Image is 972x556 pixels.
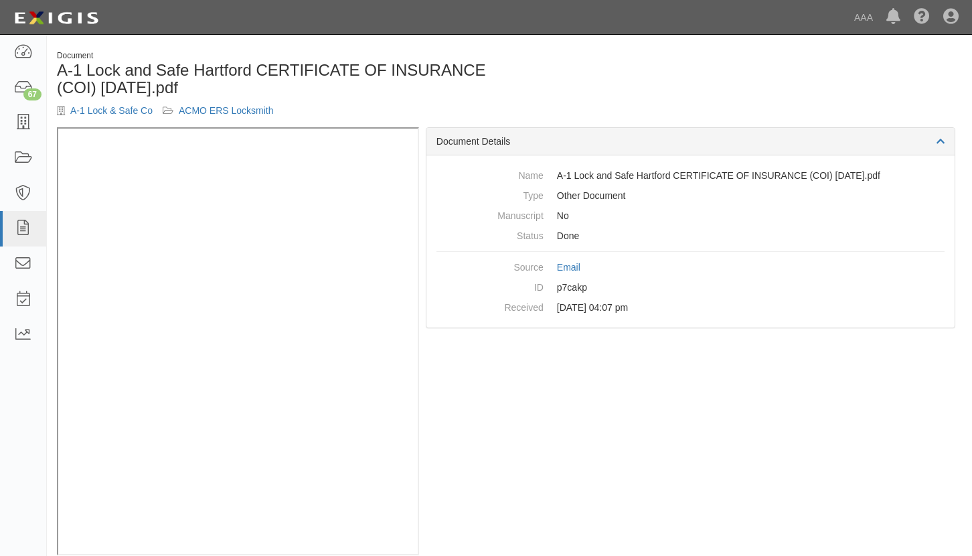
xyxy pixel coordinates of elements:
dt: Name [436,165,544,182]
div: 67 [23,88,42,100]
div: Document Details [426,128,955,155]
a: AAA [847,4,880,31]
a: Email [557,262,580,273]
dd: Done [436,226,945,246]
img: logo-5460c22ac91f19d4615b14bd174203de0afe785f0fc80cf4dbbc73dc1793850b.png [10,6,102,30]
dt: Manuscript [436,206,544,222]
h1: A-1 Lock and Safe Hartford CERTIFICATE OF INSURANCE (COI) [DATE].pdf [57,62,499,97]
a: ACMO ERS Locksmith [179,105,274,116]
dt: Source [436,257,544,274]
dt: ID [436,277,544,294]
dt: Type [436,186,544,202]
dd: Other Document [436,186,945,206]
dt: Received [436,297,544,314]
dd: No [436,206,945,226]
dd: A-1 Lock and Safe Hartford CERTIFICATE OF INSURANCE (COI) [DATE].pdf [436,165,945,186]
i: Help Center - Complianz [914,9,930,25]
dd: [DATE] 04:07 pm [436,297,945,318]
dd: p7cakp [436,277,945,297]
a: A-1 Lock & Safe Co [70,105,153,116]
dt: Status [436,226,544,242]
div: Document [57,50,499,62]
